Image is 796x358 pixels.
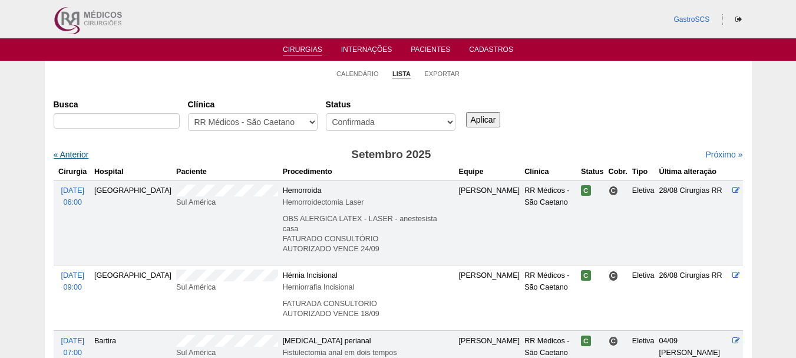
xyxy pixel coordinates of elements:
[280,265,457,330] td: Hérnia Incisional
[54,163,92,180] th: Cirurgia
[63,198,82,206] span: 06:00
[176,281,278,293] div: Sul América
[609,186,619,196] span: Consultório
[341,45,392,57] a: Internações
[609,336,619,346] span: Consultório
[92,163,174,180] th: Hospital
[283,281,454,293] div: Herniorrafia Incisional
[732,271,740,280] a: Editar
[54,98,180,110] label: Busca
[735,16,742,23] i: Sair
[92,180,174,265] td: [GEOGRAPHIC_DATA]
[732,337,740,345] a: Editar
[581,270,591,281] span: Confirmada
[61,186,84,195] span: [DATE]
[283,196,454,208] div: Hemorroidectomia Laser
[657,163,731,180] th: Última alteração
[54,113,180,129] input: Digite os termos que você deseja procurar.
[61,186,84,206] a: [DATE] 06:00
[336,70,379,78] a: Calendário
[522,265,579,330] td: RR Médicos - São Caetano
[61,271,84,291] a: [DATE] 09:00
[457,180,523,265] td: [PERSON_NAME]
[609,271,619,281] span: Consultório
[174,163,280,180] th: Paciente
[61,337,84,345] span: [DATE]
[63,349,82,357] span: 07:00
[61,271,84,280] span: [DATE]
[176,196,278,208] div: Sul América
[411,45,450,57] a: Pacientes
[92,265,174,330] td: [GEOGRAPHIC_DATA]
[424,70,460,78] a: Exportar
[392,70,411,78] a: Lista
[63,283,82,291] span: 09:00
[283,45,322,55] a: Cirurgias
[581,185,591,196] span: Confirmada
[280,163,457,180] th: Procedimento
[657,180,731,265] td: 28/08 Cirurgias RR
[469,45,513,57] a: Cadastros
[705,150,742,159] a: Próximo »
[522,163,579,180] th: Clínica
[219,146,563,163] h3: Setembro 2025
[326,98,455,110] label: Status
[283,214,454,254] p: OBS ALERGICA LATEX - LASER - anestesista casa FATURADO CONSULTÓRIO AUTORIZADO VENCE 24/09
[630,265,657,330] td: Eletiva
[283,299,454,319] p: FATURADA CONSULTORIO AUTORIZADO VENCE 18/09
[673,15,709,24] a: GastroSCS
[61,337,84,357] a: [DATE] 07:00
[188,98,318,110] label: Clínica
[732,186,740,195] a: Editar
[630,180,657,265] td: Eletiva
[280,180,457,265] td: Hemorroida
[522,180,579,265] td: RR Médicos - São Caetano
[579,163,606,180] th: Status
[606,163,630,180] th: Cobr.
[657,265,731,330] td: 26/08 Cirurgias RR
[457,163,523,180] th: Equipe
[54,150,89,159] a: « Anterior
[581,336,591,346] span: Confirmada
[457,265,523,330] td: [PERSON_NAME]
[466,112,501,127] input: Aplicar
[630,163,657,180] th: Tipo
